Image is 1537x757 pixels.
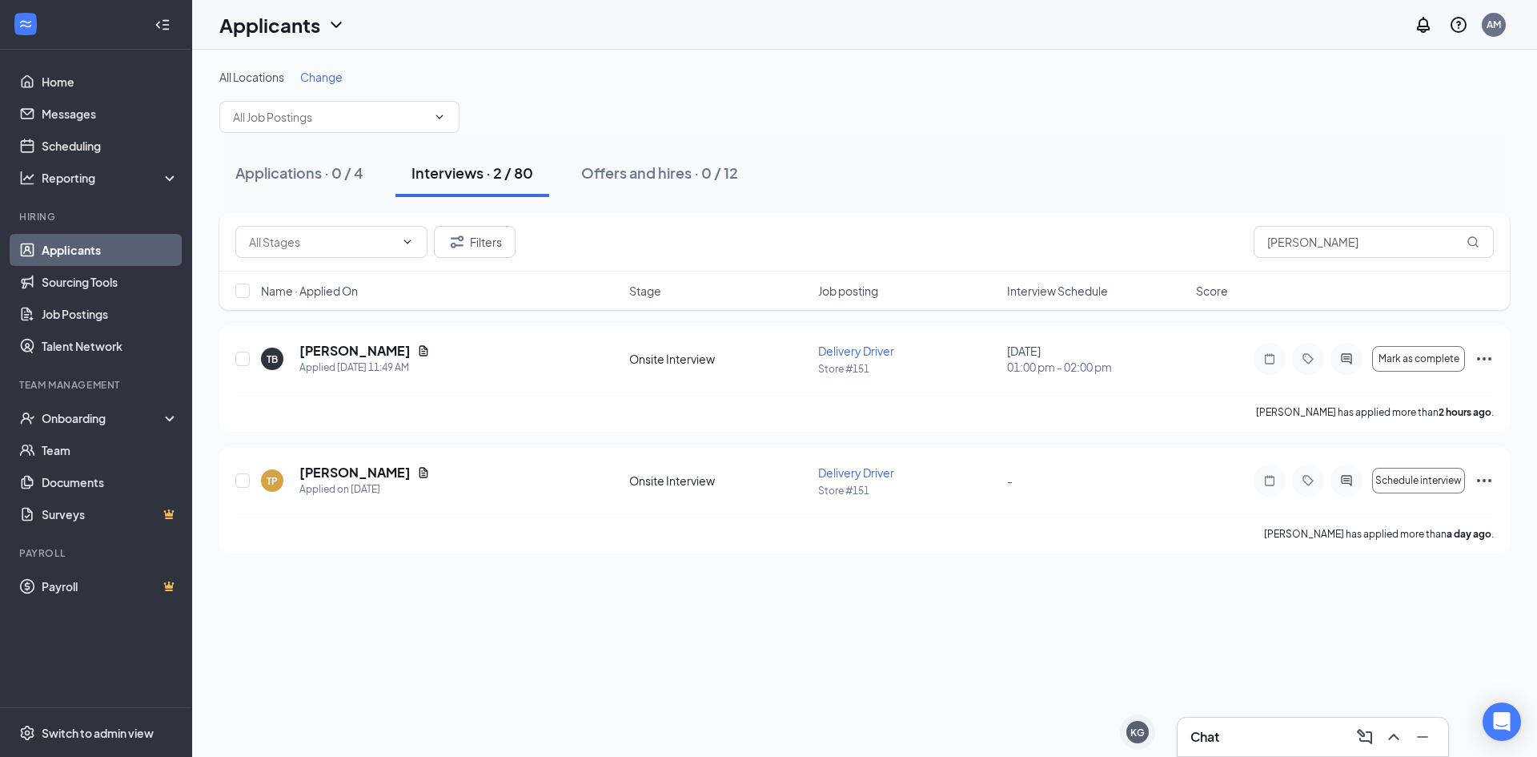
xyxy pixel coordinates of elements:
a: Team [42,434,179,466]
a: Sourcing Tools [42,266,179,298]
svg: ChevronDown [433,111,446,123]
button: ChevronUp [1381,724,1407,750]
span: Delivery Driver [818,465,894,480]
a: Applicants [42,234,179,266]
div: Reporting [42,170,179,186]
span: - [1007,473,1013,488]
span: Change [300,70,343,84]
svg: Document [417,344,430,357]
div: Interviews · 2 / 80 [411,163,533,183]
div: Team Management [19,378,175,392]
div: [DATE] [1007,343,1186,375]
a: Scheduling [42,130,179,162]
div: KG [1130,726,1145,739]
svg: QuestionInfo [1449,15,1468,34]
svg: Notifications [1414,15,1433,34]
svg: ActiveChat [1337,352,1356,365]
span: 01:00 pm - 02:00 pm [1007,359,1186,375]
a: Home [42,66,179,98]
button: Minimize [1410,724,1435,750]
svg: Ellipses [1475,471,1494,490]
div: TP [267,474,278,488]
svg: ChevronUp [1384,727,1403,747]
div: Payroll [19,546,175,560]
button: Filter Filters [434,226,516,258]
svg: ChevronDown [327,15,346,34]
svg: Note [1260,352,1279,365]
svg: UserCheck [19,410,35,426]
svg: Tag [1298,352,1318,365]
svg: Ellipses [1475,349,1494,368]
span: Mark as complete [1378,353,1459,364]
button: Schedule interview [1372,468,1465,493]
div: Switch to admin view [42,725,154,741]
div: Onboarding [42,410,165,426]
b: a day ago [1447,528,1491,540]
button: ComposeMessage [1352,724,1378,750]
div: Open Intercom Messenger [1483,703,1521,741]
svg: Settings [19,725,35,741]
h3: Chat [1190,728,1219,746]
div: Onsite Interview [629,473,809,489]
svg: Minimize [1413,727,1432,747]
svg: ComposeMessage [1355,727,1374,747]
span: Schedule interview [1375,475,1462,486]
span: Job posting [818,283,878,299]
input: All Job Postings [233,108,427,126]
div: Applied [DATE] 11:49 AM [299,360,430,376]
span: Score [1196,283,1228,299]
span: Delivery Driver [818,344,894,358]
h5: [PERSON_NAME] [299,342,411,360]
div: Offers and hires · 0 / 12 [581,163,738,183]
svg: Filter [447,232,467,252]
input: Search in interviews [1254,226,1494,258]
div: Applications · 0 / 4 [235,163,363,183]
span: Stage [629,283,661,299]
svg: ChevronDown [401,236,414,248]
span: Name · Applied On [261,283,358,299]
svg: Document [417,466,430,479]
div: TB [267,352,278,366]
a: Job Postings [42,298,179,330]
div: AM [1487,18,1501,31]
a: SurveysCrown [42,498,179,530]
span: Interview Schedule [1007,283,1108,299]
div: Onsite Interview [629,351,809,367]
a: Documents [42,466,179,498]
svg: Note [1260,474,1279,487]
p: [PERSON_NAME] has applied more than . [1264,527,1494,541]
b: 2 hours ago [1439,406,1491,418]
svg: Tag [1298,474,1318,487]
p: Store #151 [818,484,997,497]
p: Store #151 [818,362,997,376]
p: [PERSON_NAME] has applied more than . [1256,405,1494,419]
a: PayrollCrown [42,570,179,602]
h1: Applicants [219,11,320,38]
svg: MagnifyingGlass [1467,236,1479,248]
svg: ActiveChat [1337,474,1356,487]
svg: Analysis [19,170,35,186]
a: Messages [42,98,179,130]
input: All Stages [249,233,395,251]
div: Applied on [DATE] [299,481,430,497]
button: Mark as complete [1372,346,1465,372]
h5: [PERSON_NAME] [299,464,411,481]
span: All Locations [219,70,284,84]
a: Talent Network [42,330,179,362]
svg: WorkstreamLogo [18,16,34,32]
svg: Collapse [155,17,171,33]
div: Hiring [19,210,175,223]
